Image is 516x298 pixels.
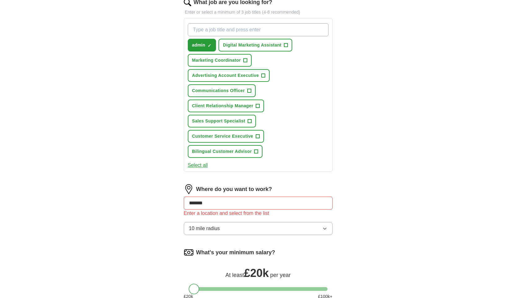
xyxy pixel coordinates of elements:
span: Customer Service Executive [192,133,253,140]
span: 10 mile radius [189,225,220,232]
button: Digital Marketing Assistant [218,39,292,51]
img: location.png [184,184,194,194]
button: Communications Officer [188,84,256,97]
button: Bilingual Customer Advisor [188,145,263,158]
span: per year [270,272,291,278]
div: Enter a location and select from the list [184,210,333,217]
button: Marketing Coordinator [188,54,252,67]
span: Advertising Account Executive [192,72,259,79]
span: Communications Officer [192,87,245,94]
input: Type a job title and press enter [188,23,329,36]
button: Select all [188,162,208,169]
span: Digital Marketing Assistant [223,42,281,48]
span: At least [225,272,244,278]
button: Advertising Account Executive [188,69,270,82]
span: ✓ [208,43,211,48]
button: Client Relationship Manager [188,100,264,112]
button: Customer Service Executive [188,130,264,143]
button: 10 mile radius [184,222,333,235]
p: Enter or select a minimum of 3 job titles (4-8 recommended) [184,9,333,16]
span: Client Relationship Manager [192,103,254,109]
label: Where do you want to work? [196,185,272,193]
span: £ 20k [244,267,269,279]
button: admin✓ [188,39,216,51]
span: Bilingual Customer Advisor [192,148,252,155]
span: admin [192,42,205,48]
label: What's your minimum salary? [196,248,275,257]
span: Sales Support Specialist [192,118,245,124]
button: Sales Support Specialist [188,115,256,127]
img: salary.png [184,247,194,257]
span: Marketing Coordinator [192,57,241,64]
